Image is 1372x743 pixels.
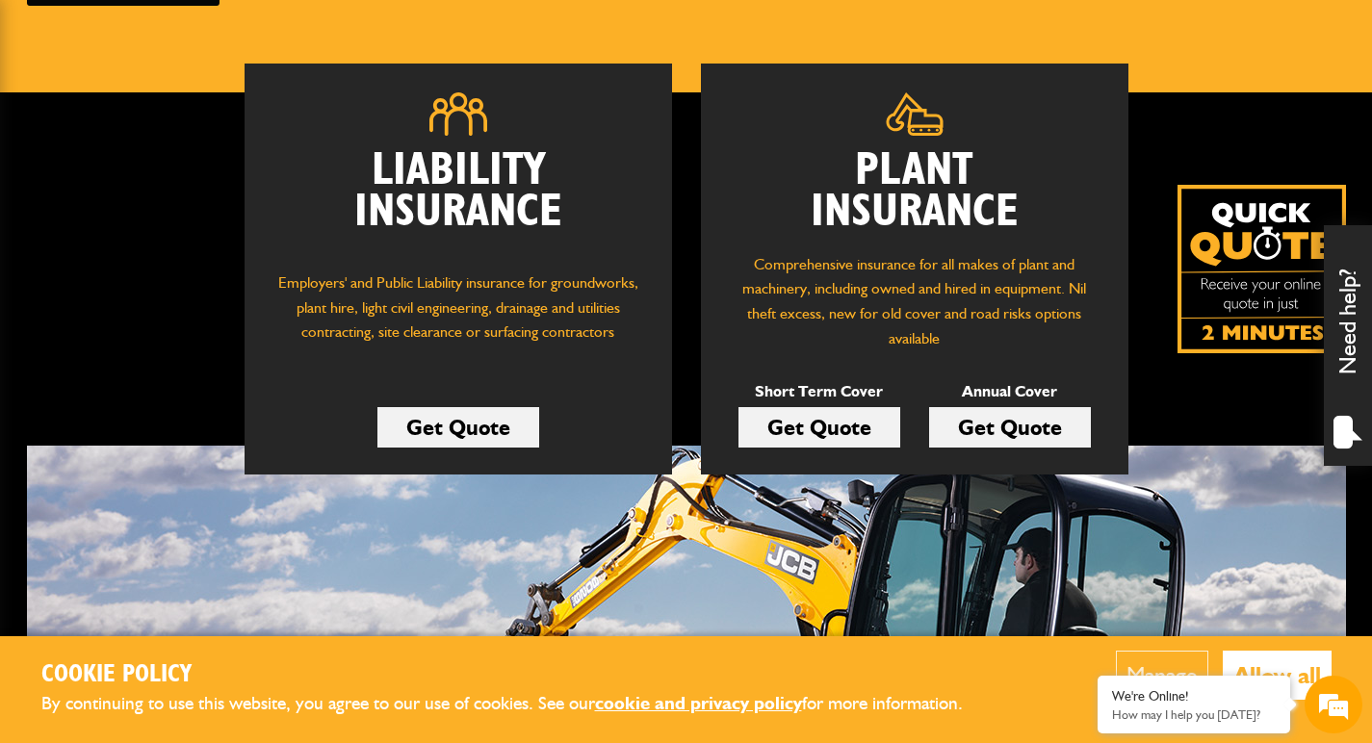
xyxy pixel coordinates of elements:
p: Employers' and Public Liability insurance for groundworks, plant hire, light civil engineering, d... [273,270,643,363]
a: Get your insurance quote isn just 2-minutes [1178,185,1346,353]
a: Get Quote [377,407,539,448]
p: Comprehensive insurance for all makes of plant and machinery, including owned and hired in equipm... [730,252,1100,350]
a: Get Quote [738,407,900,448]
p: How may I help you today? [1112,707,1276,722]
p: By continuing to use this website, you agree to our use of cookies. See our for more information. [41,689,995,719]
p: Short Term Cover [738,379,900,404]
a: Get Quote [929,407,1091,448]
h2: Cookie Policy [41,660,995,690]
div: Need help? [1324,225,1372,466]
a: cookie and privacy policy [595,692,802,714]
button: Allow all [1223,651,1332,700]
div: We're Online! [1112,688,1276,705]
h2: Liability Insurance [273,150,643,252]
img: Quick Quote [1178,185,1346,353]
p: Annual Cover [929,379,1091,404]
button: Manage [1116,651,1208,700]
h2: Plant Insurance [730,150,1100,233]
